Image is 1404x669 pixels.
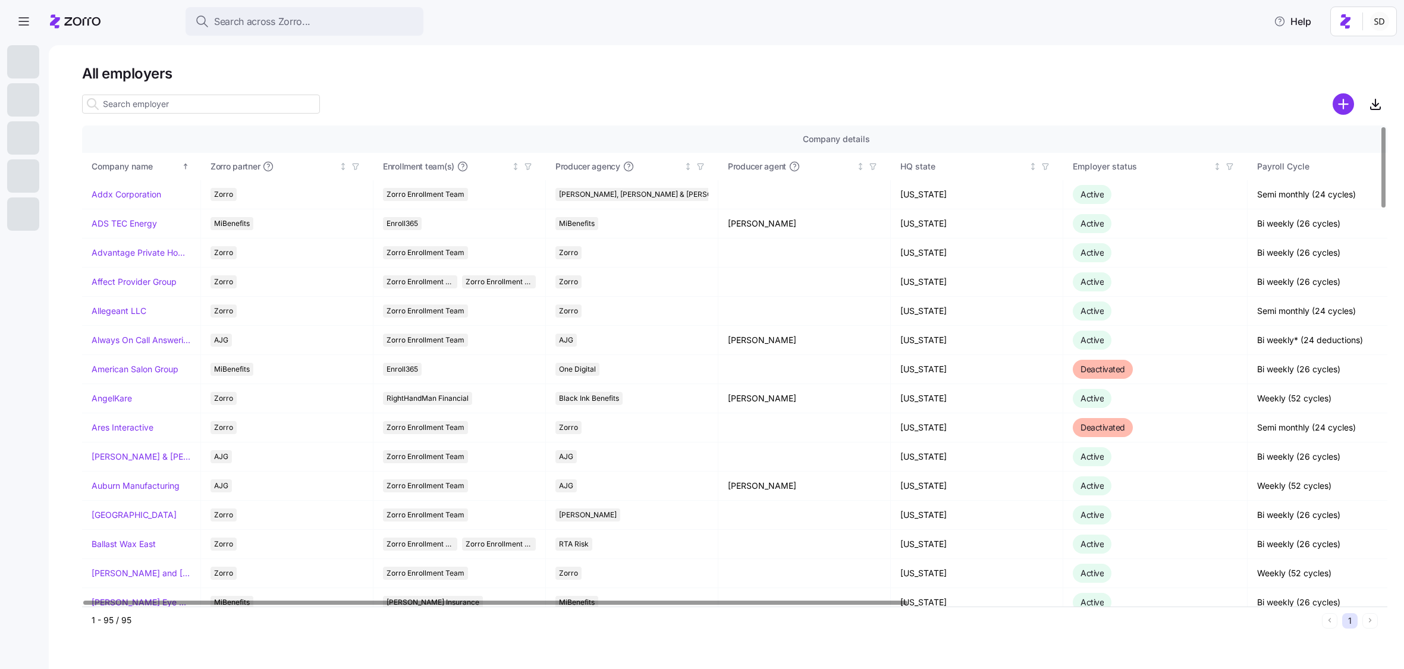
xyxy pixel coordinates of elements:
[387,450,464,463] span: Zorro Enrollment Team
[387,334,464,347] span: Zorro Enrollment Team
[1264,10,1321,33] button: Help
[891,209,1063,238] td: [US_STATE]
[559,596,595,609] span: MiBenefits
[387,479,464,492] span: Zorro Enrollment Team
[214,363,250,376] span: MiBenefits
[718,209,891,238] td: [PERSON_NAME]
[387,538,454,551] span: Zorro Enrollment Team
[1213,162,1221,171] div: Not sorted
[1081,218,1104,228] span: Active
[214,188,233,201] span: Zorro
[891,180,1063,209] td: [US_STATE]
[82,153,201,180] th: Company nameSorted ascending
[891,588,1063,617] td: [US_STATE]
[1333,93,1354,115] svg: add icon
[559,479,573,492] span: AJG
[82,64,1387,83] h1: All employers
[387,508,464,522] span: Zorro Enrollment Team
[214,538,233,551] span: Zorro
[214,450,228,463] span: AJG
[92,451,191,463] a: [PERSON_NAME] & [PERSON_NAME]'s
[387,392,469,405] span: RightHandMan Financial
[1081,247,1104,257] span: Active
[546,153,718,180] th: Producer agencyNot sorted
[1081,597,1104,607] span: Active
[1362,613,1378,629] button: Next page
[718,153,891,180] th: Producer agentNot sorted
[214,246,233,259] span: Zorro
[1342,613,1358,629] button: 1
[466,275,533,288] span: Zorro Enrollment Experts
[214,596,250,609] span: MiBenefits
[1274,14,1311,29] span: Help
[181,162,190,171] div: Sorted ascending
[559,275,578,288] span: Zorro
[92,218,157,230] a: ADS TEC Energy
[214,392,233,405] span: Zorro
[214,479,228,492] span: AJG
[684,162,692,171] div: Not sorted
[92,614,1317,626] div: 1 - 95 / 95
[856,162,865,171] div: Not sorted
[214,567,233,580] span: Zorro
[387,421,464,434] span: Zorro Enrollment Team
[891,559,1063,588] td: [US_STATE]
[1257,160,1383,173] div: Payroll Cycle
[559,334,573,347] span: AJG
[511,162,520,171] div: Not sorted
[559,567,578,580] span: Zorro
[1081,189,1104,199] span: Active
[718,326,891,355] td: [PERSON_NAME]
[559,392,619,405] span: Black Ink Benefits
[387,246,464,259] span: Zorro Enrollment Team
[891,501,1063,530] td: [US_STATE]
[891,326,1063,355] td: [US_STATE]
[1370,12,1389,31] img: 038087f1531ae87852c32fa7be65e69b
[92,422,153,434] a: Ares Interactive
[92,509,177,521] a: [GEOGRAPHIC_DATA]
[1081,335,1104,345] span: Active
[466,538,533,551] span: Zorro Enrollment Experts
[559,538,589,551] span: RTA Risk
[1081,451,1104,461] span: Active
[387,363,418,376] span: Enroll365
[387,275,454,288] span: Zorro Enrollment Team
[214,304,233,318] span: Zorro
[92,392,132,404] a: AngelKare
[559,508,617,522] span: [PERSON_NAME]
[214,217,250,230] span: MiBenefits
[383,161,454,172] span: Enrollment team(s)
[1063,153,1248,180] th: Employer statusNot sorted
[718,472,891,501] td: [PERSON_NAME]
[1081,510,1104,520] span: Active
[387,217,418,230] span: Enroll365
[555,161,620,172] span: Producer agency
[1029,162,1037,171] div: Not sorted
[92,247,191,259] a: Advantage Private Home Care
[1081,480,1104,491] span: Active
[891,153,1063,180] th: HQ stateNot sorted
[1073,160,1211,173] div: Employer status
[92,538,156,550] a: Ballast Wax East
[92,567,191,579] a: [PERSON_NAME] and [PERSON_NAME]'s Furniture
[891,355,1063,384] td: [US_STATE]
[92,189,161,200] a: Addx Corporation
[1081,422,1125,432] span: Deactivated
[211,161,260,172] span: Zorro partner
[891,297,1063,326] td: [US_STATE]
[214,334,228,347] span: AJG
[1081,277,1104,287] span: Active
[891,413,1063,442] td: [US_STATE]
[891,268,1063,297] td: [US_STATE]
[559,246,578,259] span: Zorro
[559,363,596,376] span: One Digital
[387,596,479,609] span: [PERSON_NAME] Insurance
[559,304,578,318] span: Zorro
[1322,613,1337,629] button: Previous page
[201,153,373,180] th: Zorro partnerNot sorted
[891,472,1063,501] td: [US_STATE]
[559,421,578,434] span: Zorro
[1081,364,1125,374] span: Deactivated
[186,7,423,36] button: Search across Zorro...
[92,276,177,288] a: Affect Provider Group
